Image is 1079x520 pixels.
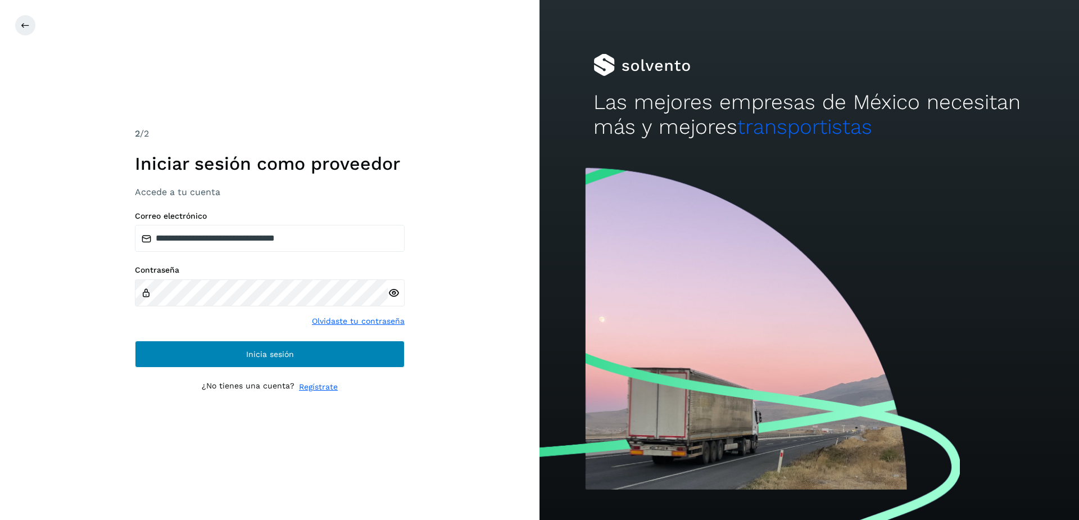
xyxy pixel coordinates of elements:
label: Correo electrónico [135,211,405,221]
button: Inicia sesión [135,341,405,368]
a: Olvidaste tu contraseña [312,315,405,327]
h3: Accede a tu cuenta [135,187,405,197]
p: ¿No tienes una cuenta? [202,381,294,393]
span: 2 [135,128,140,139]
label: Contraseña [135,265,405,275]
span: transportistas [737,115,872,139]
span: Inicia sesión [246,350,294,358]
a: Regístrate [299,381,338,393]
h2: Las mejores empresas de México necesitan más y mejores [593,90,1025,140]
div: /2 [135,127,405,141]
h1: Iniciar sesión como proveedor [135,153,405,174]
